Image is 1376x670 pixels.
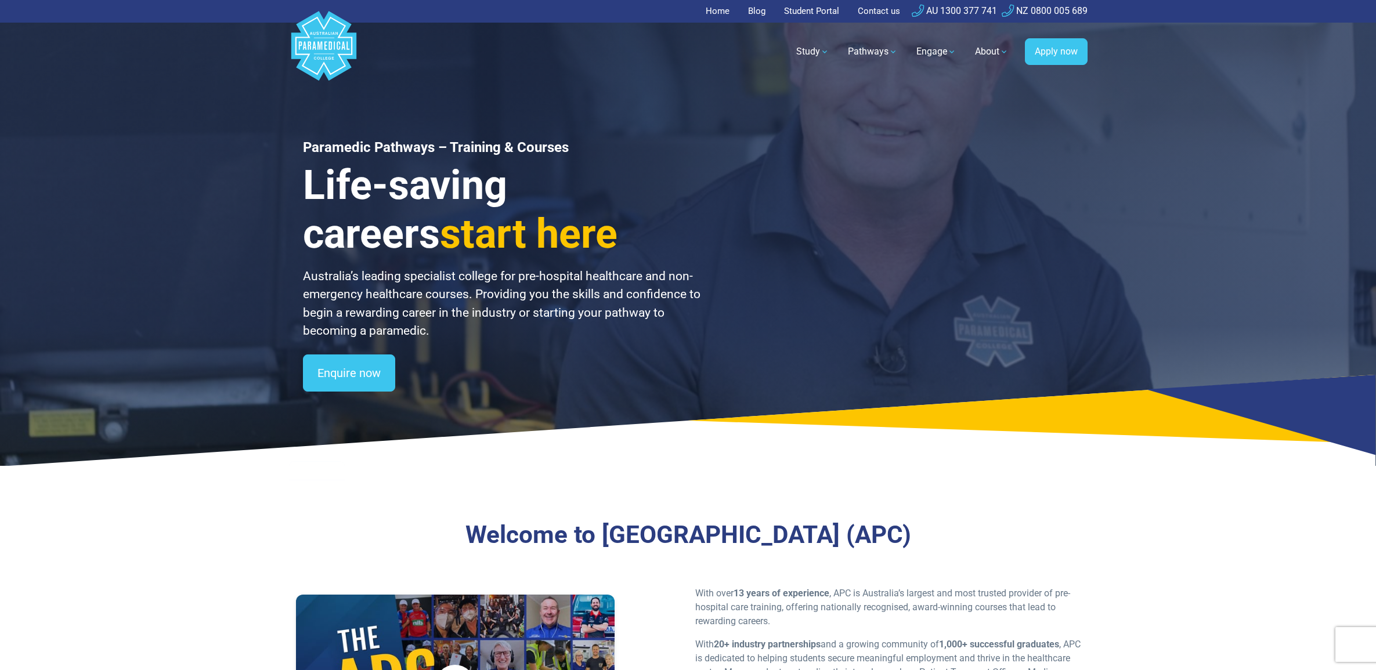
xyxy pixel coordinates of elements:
[303,354,395,392] a: Enquire now
[789,35,836,68] a: Study
[734,588,829,599] strong: 13 years of experience
[841,35,905,68] a: Pathways
[1002,5,1088,16] a: NZ 0800 005 689
[968,35,1016,68] a: About
[1025,38,1088,65] a: Apply now
[303,267,702,341] p: Australia’s leading specialist college for pre-hospital healthcare and non-emergency healthcare c...
[695,586,1081,628] p: With over , APC is Australia’s largest and most trusted provider of pre-hospital care training, o...
[939,639,1059,650] strong: 1,000+ successful graduates
[303,161,702,258] h3: Life-saving careers
[912,5,997,16] a: AU 1300 377 741
[714,639,821,650] strong: 20+ industry partnerships
[289,23,359,81] a: Australian Paramedical College
[440,210,617,258] span: start here
[909,35,963,68] a: Engage
[355,520,1021,550] h3: Welcome to [GEOGRAPHIC_DATA] (APC)
[303,139,702,156] h1: Paramedic Pathways – Training & Courses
